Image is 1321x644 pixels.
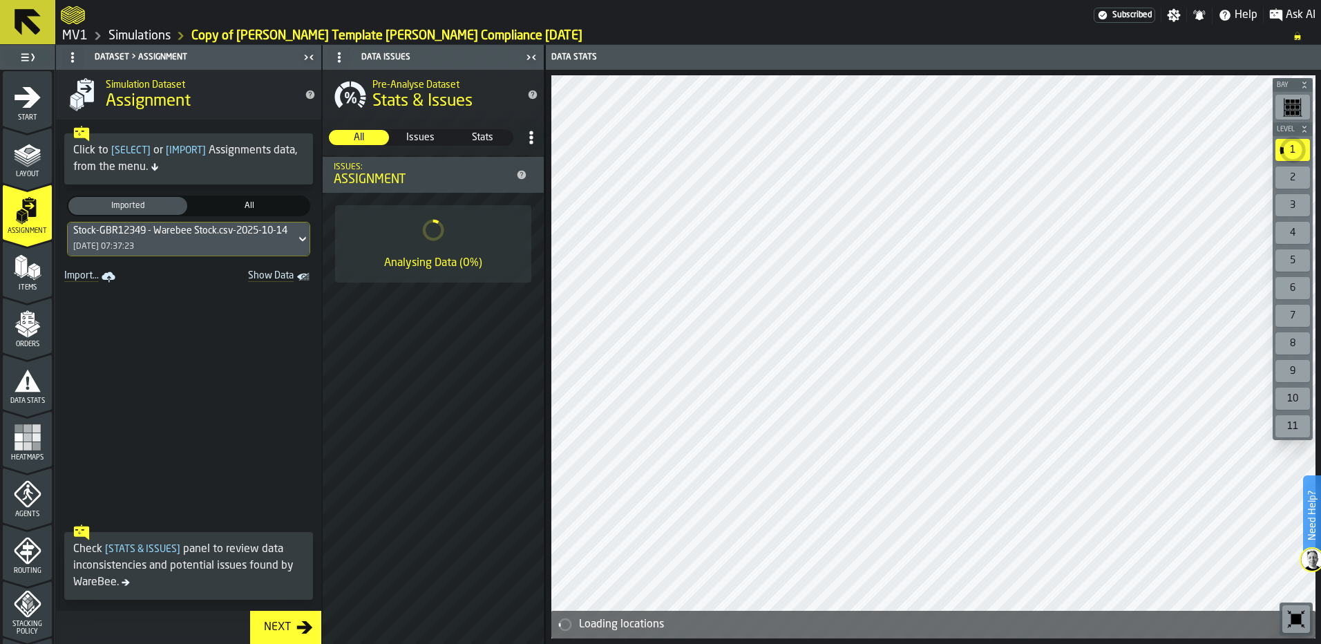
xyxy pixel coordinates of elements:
[1275,360,1310,382] div: 9
[1264,7,1321,23] label: button-toggle-Ask AI
[105,544,108,554] span: [
[3,511,52,518] span: Agents
[3,184,52,240] li: menu Assignment
[1280,603,1313,636] div: button-toolbar-undefined
[391,131,450,144] span: Issues
[3,71,52,126] li: menu Start
[1274,82,1298,89] span: Bay
[177,544,180,554] span: ]
[1275,415,1310,437] div: 11
[3,48,52,67] label: button-toggle-Toggle Full Menu
[3,468,52,523] li: menu Agents
[372,91,473,113] span: Stats & Issues
[522,49,541,66] label: button-toggle-Close me
[3,114,52,122] span: Start
[193,200,306,212] span: All
[3,241,52,296] li: menu Items
[384,255,482,272] div: Analysing Data (0%)
[1094,8,1155,23] a: link-to-/wh/i/3ccf57d1-1e0c-4a81-a3bb-c2011c5f0d50/settings/billing
[372,77,516,91] h2: Sub Title
[190,197,309,215] div: thumb
[73,225,287,236] div: Stock-GBR12349 - Warebee Stock.csv-2025-10-14
[1285,608,1307,630] svg: Reset zoom and position
[73,142,304,176] div: Click to or Assignments data, from the menu.
[1273,385,1313,413] div: button-toolbar-undefined
[546,45,1321,70] header: Data Stats
[452,129,513,146] label: button-switch-multi-Stats
[3,411,52,466] li: menu Heatmaps
[579,616,1310,633] div: Loading locations
[67,222,310,256] div: DropdownMenuValue-119d34aa-cade-457a-8fc0-ebfa7d928d43[DATE] 07:37:23
[3,284,52,292] span: Items
[56,70,321,120] div: title-Assignment
[325,46,522,68] div: Data Issues
[3,227,52,235] span: Assignment
[59,267,124,287] a: link-to-/wh/i/3ccf57d1-1e0c-4a81-a3bb-c2011c5f0d50/import/assignment/
[1275,249,1310,272] div: 5
[330,131,388,144] span: All
[258,619,296,636] div: Next
[1275,167,1310,189] div: 2
[1094,8,1155,23] div: Menu Subscription
[61,3,85,28] a: logo-header
[68,197,187,215] div: thumb
[200,270,294,284] span: Show Data
[551,611,1315,638] div: alert-Loading locations
[147,146,151,155] span: ]
[191,28,582,44] a: link-to-/wh/i/3ccf57d1-1e0c-4a81-a3bb-c2011c5f0d50/simulations/3df15e79-3d74-478c-92cc-59af9dd1efd2
[3,128,52,183] li: menu Layout
[3,298,52,353] li: menu Orders
[1187,8,1212,22] label: button-toggle-Notifications
[549,53,935,62] div: Data Stats
[1273,136,1313,164] div: button-toolbar-undefined
[1235,7,1257,23] span: Help
[334,172,511,187] div: Assignment
[163,146,209,155] span: Import
[328,129,390,146] label: button-switch-multi-All
[1112,10,1152,20] span: Subscribed
[59,46,299,68] div: Dataset > Assignment
[1273,413,1313,440] div: button-toolbar-undefined
[3,397,52,405] span: Data Stats
[1273,122,1313,136] button: button-
[194,267,319,287] a: toggle-dataset-table-Show Data
[329,130,389,145] div: thumb
[3,171,52,178] span: Layout
[1275,388,1310,410] div: 10
[1275,194,1310,216] div: 3
[62,28,88,44] a: link-to-/wh/i/3ccf57d1-1e0c-4a81-a3bb-c2011c5f0d50
[102,544,183,554] span: Stats & Issues
[106,77,294,91] h2: Sub Title
[1304,477,1320,554] label: Need Help?
[299,49,319,66] label: button-toggle-Close me
[71,200,184,212] span: Imported
[3,341,52,348] span: Orders
[3,621,52,636] span: Stacking Policy
[108,28,171,44] a: link-to-/wh/i/3ccf57d1-1e0c-4a81-a3bb-c2011c5f0d50
[390,130,450,145] div: thumb
[1273,219,1313,247] div: button-toolbar-undefined
[3,567,52,575] span: Routing
[3,354,52,410] li: menu Data Stats
[189,196,310,216] label: button-switch-multi-All
[1161,8,1186,22] label: button-toggle-Settings
[1273,274,1313,302] div: button-toolbar-undefined
[61,28,1315,44] nav: Breadcrumb
[3,581,52,636] li: menu Stacking Policy
[1273,357,1313,385] div: button-toolbar-undefined
[1286,7,1315,23] span: Ask AI
[1273,330,1313,357] div: button-toolbar-undefined
[3,524,52,580] li: menu Routing
[1274,126,1298,133] span: Level
[1273,302,1313,330] div: button-toolbar-undefined
[111,146,115,155] span: [
[108,146,153,155] span: Select
[1275,222,1310,244] div: 4
[1273,92,1313,122] div: button-toolbar-undefined
[453,130,513,145] div: thumb
[323,70,544,120] div: title-Stats & Issues
[1275,332,1310,354] div: 8
[1275,305,1310,327] div: 7
[3,454,52,462] span: Heatmaps
[1273,78,1313,92] button: button-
